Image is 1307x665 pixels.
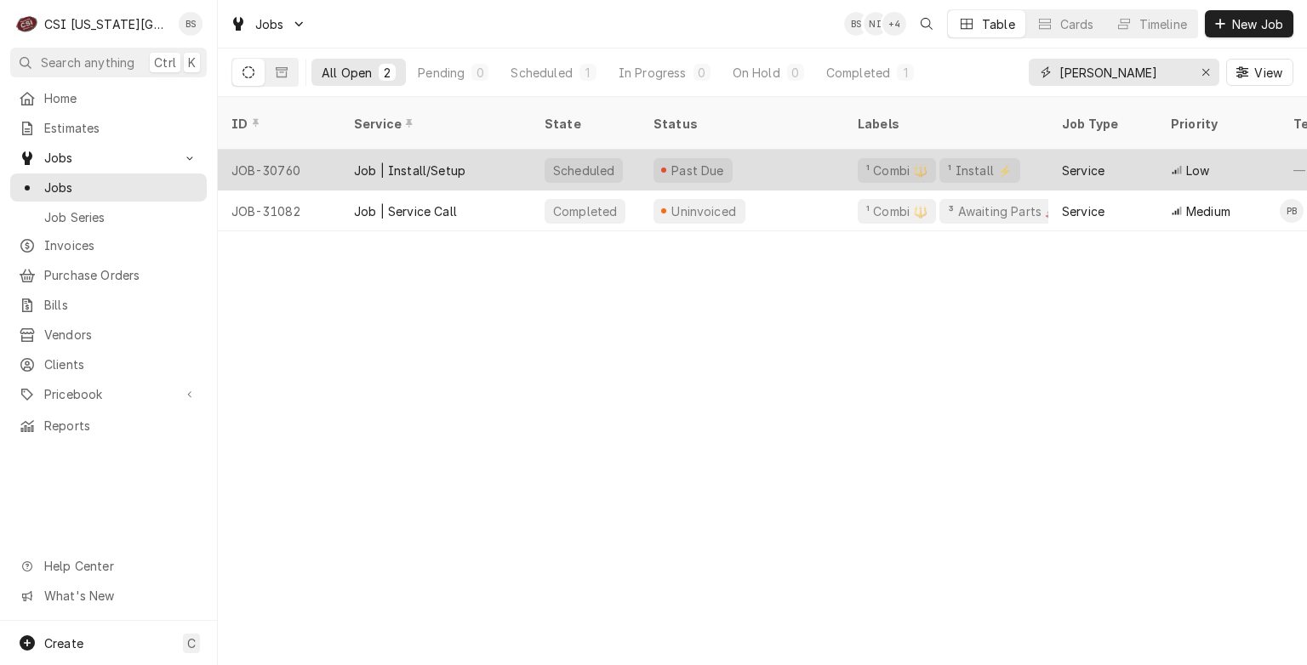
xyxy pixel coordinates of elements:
div: Cards [1060,15,1094,33]
div: C [15,12,39,36]
span: Pricebook [44,385,173,403]
span: Vendors [44,326,198,344]
div: Uninvoiced [670,202,739,220]
div: Priority [1171,115,1263,133]
div: CSI Kansas City's Avatar [15,12,39,36]
div: NI [864,12,888,36]
span: Invoices [44,236,198,254]
div: 1 [900,64,910,82]
span: Reports [44,417,198,435]
a: Go to Jobs [223,10,313,38]
div: Past Due [670,162,727,179]
span: Jobs [255,15,284,33]
div: 2 [382,64,392,82]
span: New Job [1229,15,1287,33]
div: BS [179,12,203,36]
div: Service [1062,162,1104,179]
div: ¹ Install ⚡️ [946,162,1013,179]
span: Bills [44,296,198,314]
span: Estimates [44,119,198,137]
span: Ctrl [154,54,176,71]
button: New Job [1205,10,1293,37]
div: Status [653,115,827,133]
div: Timeline [1139,15,1187,33]
span: Low [1186,162,1209,179]
div: Brent Seaba's Avatar [179,12,203,36]
div: Scheduled [551,162,616,179]
div: Nate Ingram's Avatar [864,12,888,36]
div: Job | Install/Setup [354,162,465,179]
div: JOB-30760 [218,150,340,190]
button: View [1226,59,1293,86]
div: Labels [858,115,1035,133]
div: Scheduled [511,64,572,82]
a: Go to Pricebook [10,380,207,408]
div: Job | Service Call [354,202,457,220]
span: Home [44,89,198,107]
span: K [188,54,196,71]
span: What's New [44,587,197,605]
div: ¹ Combi 🔱 [865,162,929,179]
button: Open search [913,10,940,37]
div: 1 [583,64,593,82]
span: C [187,634,196,652]
div: Job Type [1062,115,1144,133]
a: Bills [10,291,207,319]
a: Job Series [10,203,207,231]
div: PB [1280,199,1304,223]
div: On Hold [733,64,780,82]
a: Vendors [10,321,207,349]
div: Phil Bustamante's Avatar [1280,199,1304,223]
div: 0 [697,64,707,82]
div: 0 [475,64,485,82]
span: View [1251,64,1286,82]
div: Service [354,115,514,133]
span: Jobs [44,149,173,167]
div: Completed [826,64,890,82]
div: All Open [322,64,372,82]
span: Create [44,636,83,651]
button: Search anythingCtrlK [10,48,207,77]
div: Pending [418,64,465,82]
div: ¹ Combi 🔱 [865,202,929,220]
div: JOB-31082 [218,190,340,231]
a: Go to Help Center [10,552,207,580]
div: + 4 [882,12,906,36]
a: Go to Jobs [10,144,207,172]
div: 0 [790,64,801,82]
span: Medium [1186,202,1230,220]
a: Jobs [10,173,207,202]
div: ID [231,115,323,133]
span: Clients [44,355,198,373]
div: Brent Seaba's Avatar [844,12,868,36]
div: Completed [551,202,619,220]
input: Keyword search [1059,59,1187,86]
div: Service [1062,202,1104,220]
span: Jobs [44,179,198,196]
span: Help Center [44,557,197,575]
a: Go to What's New [10,582,207,610]
a: Reports [10,412,207,440]
div: BS [844,12,868,36]
div: In Progress [619,64,687,82]
a: Home [10,84,207,112]
a: Invoices [10,231,207,259]
a: Estimates [10,114,207,142]
button: Erase input [1192,59,1219,86]
span: Purchase Orders [44,266,198,284]
div: CSI [US_STATE][GEOGRAPHIC_DATA] [44,15,169,33]
div: ³ Awaiting Parts 🚚 [946,202,1061,220]
div: Table [982,15,1015,33]
a: Clients [10,350,207,378]
a: Purchase Orders [10,261,207,289]
span: Job Series [44,208,198,226]
div: State [545,115,626,133]
span: Search anything [41,54,134,71]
